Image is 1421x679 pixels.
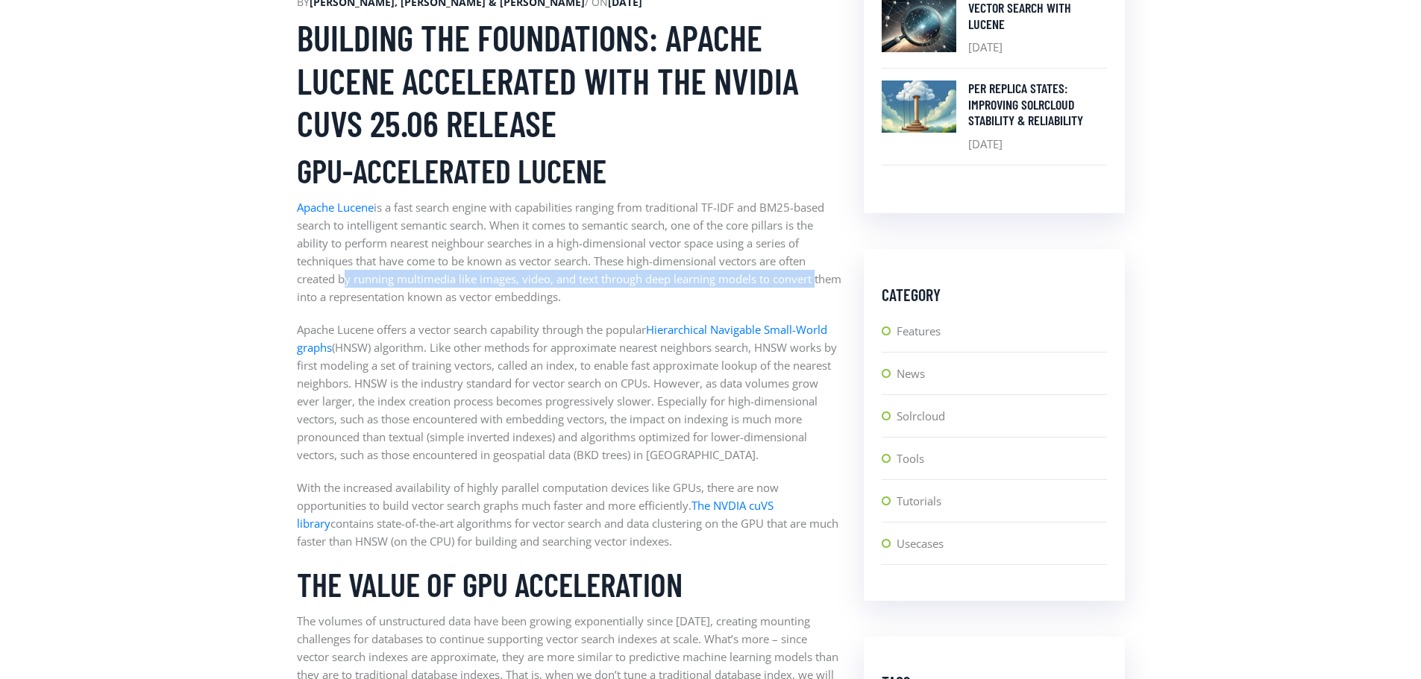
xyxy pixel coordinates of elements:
[897,492,1107,522] a: Tutorials
[882,285,1107,304] h4: Category
[297,479,841,550] p: With the increased availability of highly parallel computation devices like GPUs, there are now o...
[897,364,1107,394] a: News
[897,407,1107,437] a: Solrcloud
[897,322,1107,352] a: Features
[297,498,774,531] a: The NVDIA cuVS library
[297,322,827,355] a: Hierarchical Navigable Small-World graphs
[297,565,841,604] h3: The value of GPU acceleration
[297,198,841,306] p: is a fast search engine with capabilities ranging from traditional TF-IDF and BM25-based search t...
[968,80,1107,129] a: Per Replica States: Improving SolrCloud stability & reliability
[297,320,841,464] p: Apache Lucene offers a vector search capability through the popular (HNSW) algorithm. Like other ...
[297,16,841,145] h2: Building the foundations: Apache Lucene Accelerated with the NVIDIA cuVS 25.06 Release
[882,80,956,133] img: solr_cloud_stability_and_reliability.jpg
[897,449,1107,479] a: Tools
[897,534,1107,564] a: Usecases
[297,151,841,191] h3: GPU-accelerated Lucene
[968,80,1107,153] div: [DATE]
[297,200,374,215] a: Apache Lucene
